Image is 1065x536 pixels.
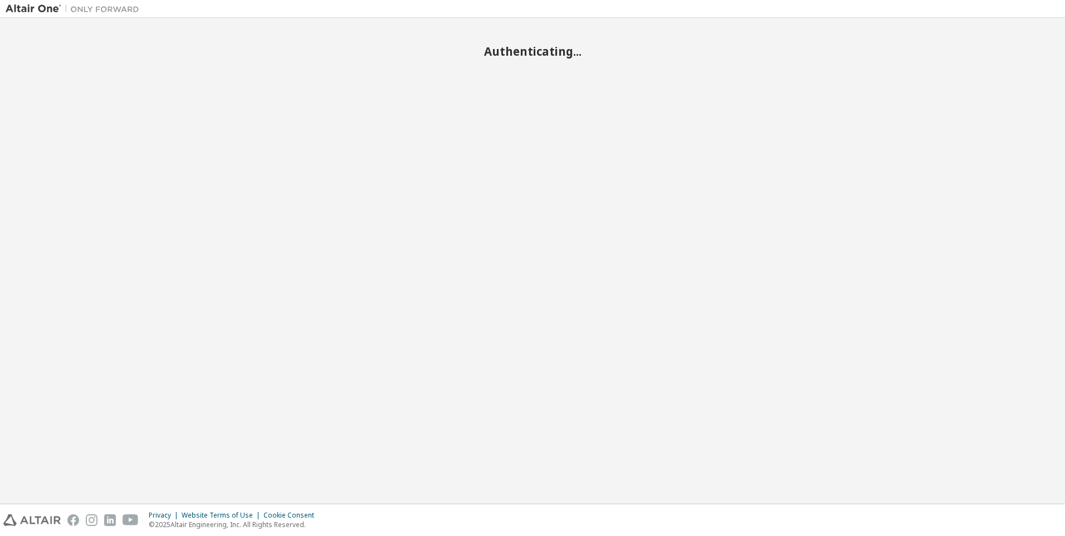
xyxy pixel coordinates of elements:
[86,514,97,526] img: instagram.svg
[6,3,145,14] img: Altair One
[123,514,139,526] img: youtube.svg
[67,514,79,526] img: facebook.svg
[3,514,61,526] img: altair_logo.svg
[6,44,1059,59] h2: Authenticating...
[104,514,116,526] img: linkedin.svg
[149,511,182,520] div: Privacy
[149,520,321,529] p: © 2025 Altair Engineering, Inc. All Rights Reserved.
[182,511,263,520] div: Website Terms of Use
[263,511,321,520] div: Cookie Consent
